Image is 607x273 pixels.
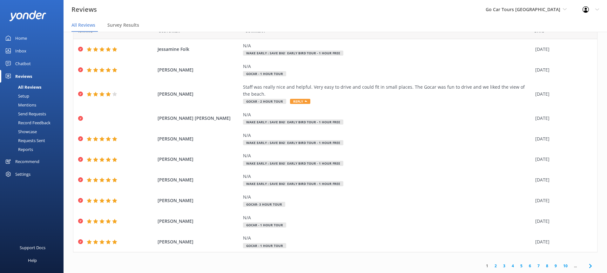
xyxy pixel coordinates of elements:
[243,214,532,221] div: N/A
[243,140,343,145] span: Wake Early : Save Big! Early Bird Tour - 1 Hour Free
[158,66,240,73] span: [PERSON_NAME]
[535,115,589,122] div: [DATE]
[534,263,543,269] a: 7
[158,46,240,53] span: Jessamine Folk
[15,44,26,57] div: Inbox
[4,83,64,92] a: All Reviews
[4,136,64,145] a: Requests Sent
[4,127,37,136] div: Showcase
[243,71,286,76] span: GoCar - 1 Hour Tour
[15,155,39,168] div: Recommend
[560,263,571,269] a: 10
[491,263,500,269] a: 2
[543,263,551,269] a: 8
[158,176,240,183] span: [PERSON_NAME]
[4,136,45,145] div: Requests Sent
[535,238,589,245] div: [DATE]
[243,51,343,56] span: Wake Early : Save Big! Early Bird Tour - 1 Hour Free
[571,263,580,269] span: ...
[4,127,64,136] a: Showcase
[158,91,240,98] span: [PERSON_NAME]
[15,168,30,181] div: Settings
[4,145,64,154] a: Reports
[526,263,534,269] a: 6
[243,161,343,166] span: Wake Early : Save Big! Early Bird Tour - 1 Hour Free
[535,46,589,53] div: [DATE]
[15,70,32,83] div: Reviews
[158,238,240,245] span: [PERSON_NAME]
[535,156,589,163] div: [DATE]
[243,181,343,186] span: Wake Early : Save Big! Early Bird Tour - 1 Hour Free
[28,254,37,267] div: Help
[4,92,64,100] a: Setup
[535,66,589,73] div: [DATE]
[535,91,589,98] div: [DATE]
[243,84,532,98] div: Staff was really nice and helpful. Very easy to drive and could fit in small places. The Gocar wa...
[486,6,560,12] span: Go Car Tours [GEOGRAPHIC_DATA]
[243,235,532,242] div: N/A
[158,135,240,142] span: [PERSON_NAME]
[243,152,532,159] div: N/A
[243,202,285,207] span: GoCar- 3 Hour Tour
[243,132,532,139] div: N/A
[243,63,532,70] div: N/A
[71,4,97,15] h3: Reviews
[158,218,240,225] span: [PERSON_NAME]
[243,194,532,201] div: N/A
[4,83,41,92] div: All Reviews
[158,115,240,122] span: [PERSON_NAME] [PERSON_NAME]
[4,92,29,100] div: Setup
[15,57,31,70] div: Chatbot
[535,218,589,225] div: [DATE]
[243,119,343,125] span: Wake Early : Save Big! Early Bird Tour - 1 Hour Free
[243,111,532,118] div: N/A
[243,222,286,228] span: GoCar - 1 Hour Tour
[551,263,560,269] a: 9
[509,263,517,269] a: 4
[243,42,532,49] div: N/A
[243,173,532,180] div: N/A
[4,118,64,127] a: Record Feedback
[243,243,286,248] span: GoCar - 1 Hour Tour
[10,10,46,21] img: yonder-white-logo.png
[4,109,64,118] a: Send Requests
[158,197,240,204] span: [PERSON_NAME]
[4,100,64,109] a: Mentions
[4,118,51,127] div: Record Feedback
[483,263,491,269] a: 1
[4,109,46,118] div: Send Requests
[20,241,45,254] div: Support Docs
[71,22,95,28] span: All Reviews
[4,100,36,109] div: Mentions
[15,32,27,44] div: Home
[290,99,310,104] span: Reply
[243,99,286,104] span: GoCar - 2 Hour Tour
[535,176,589,183] div: [DATE]
[535,135,589,142] div: [DATE]
[4,145,33,154] div: Reports
[535,197,589,204] div: [DATE]
[517,263,526,269] a: 5
[107,22,139,28] span: Survey Results
[500,263,509,269] a: 3
[158,156,240,163] span: [PERSON_NAME]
